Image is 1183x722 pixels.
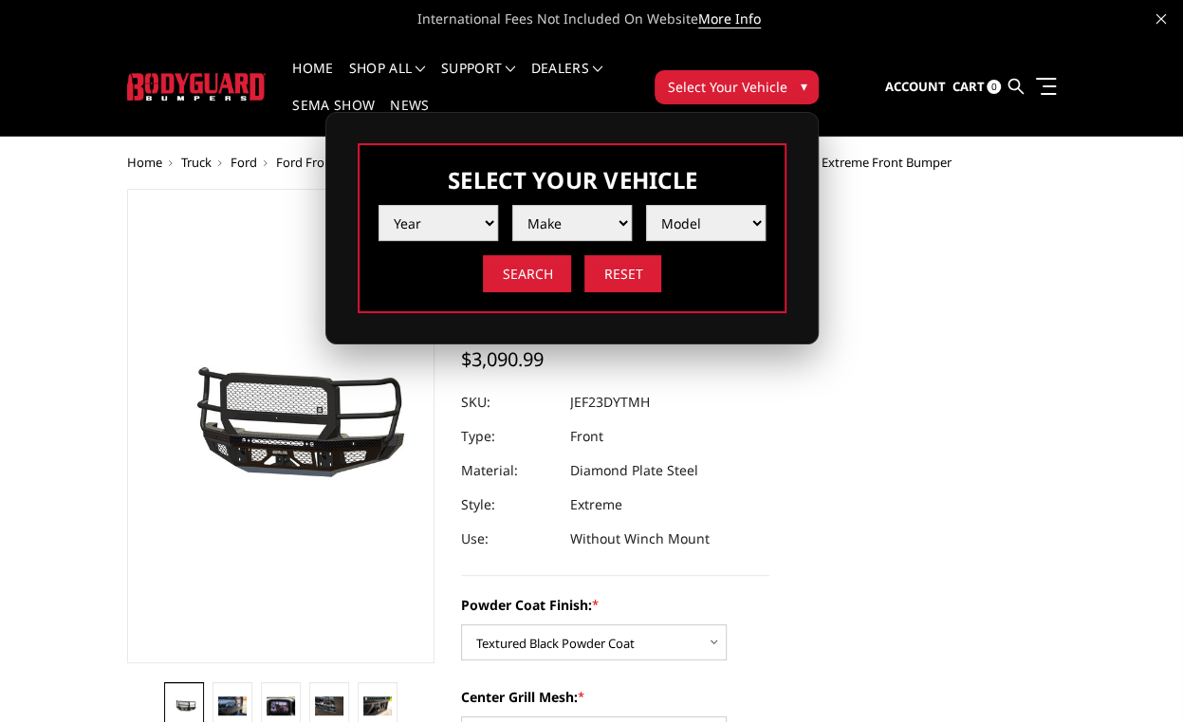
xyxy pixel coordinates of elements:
[363,696,391,714] img: 2023-2025 Ford F450-550 - FT Series - Extreme Front Bumper
[461,488,556,522] dt: Style:
[595,154,952,171] span: [DATE]-[DATE] Ford F450-550 - FT Series - Extreme Front Bumper
[315,696,342,714] img: 2023-2025 Ford F450-550 - FT Series - Extreme Front Bumper
[267,696,294,714] img: Clear View Camera: Relocate your front camera and keep the functionality completely.
[292,99,375,136] a: SEMA Show
[584,255,661,292] input: Reset
[390,99,429,136] a: News
[655,70,819,104] button: Select Your Vehicle
[127,154,162,171] a: Home
[570,419,603,454] dd: Front
[127,189,435,663] a: 2023-2025 Ford F450-550 - FT Series - Extreme Front Bumper
[698,9,761,28] a: More Info
[379,164,766,195] h3: Select Your Vehicle
[379,205,498,241] select: Please select the value from list.
[531,62,603,99] a: Dealers
[483,255,571,292] input: Search
[292,62,333,99] a: Home
[461,454,556,488] dt: Material:
[987,80,1001,94] span: 0
[800,76,806,96] span: ▾
[461,385,556,419] dt: SKU:
[884,78,945,95] span: Account
[667,77,786,97] span: Select Your Vehicle
[349,62,426,99] a: shop all
[461,419,556,454] dt: Type:
[1088,631,1183,722] iframe: Chat Widget
[570,488,622,522] dd: Extreme
[884,62,945,113] a: Account
[441,62,516,99] a: Support
[461,522,556,556] dt: Use:
[461,687,769,707] label: Center Grill Mesh:
[952,62,1001,113] a: Cart 0
[952,78,984,95] span: Cart
[231,154,257,171] a: Ford
[181,154,212,171] a: Truck
[276,154,391,171] a: Ford Front Bumpers
[127,73,267,101] img: BODYGUARD BUMPERS
[461,595,769,615] label: Powder Coat Finish:
[570,454,698,488] dd: Diamond Plate Steel
[170,699,197,713] img: 2023-2025 Ford F450-550 - FT Series - Extreme Front Bumper
[570,522,710,556] dd: Without Winch Mount
[512,205,632,241] select: Please select the value from list.
[218,696,246,714] img: 2023-2025 Ford F450-550 - FT Series - Extreme Front Bumper
[570,385,650,419] dd: JEF23DYTMH
[461,346,544,372] span: $3,090.99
